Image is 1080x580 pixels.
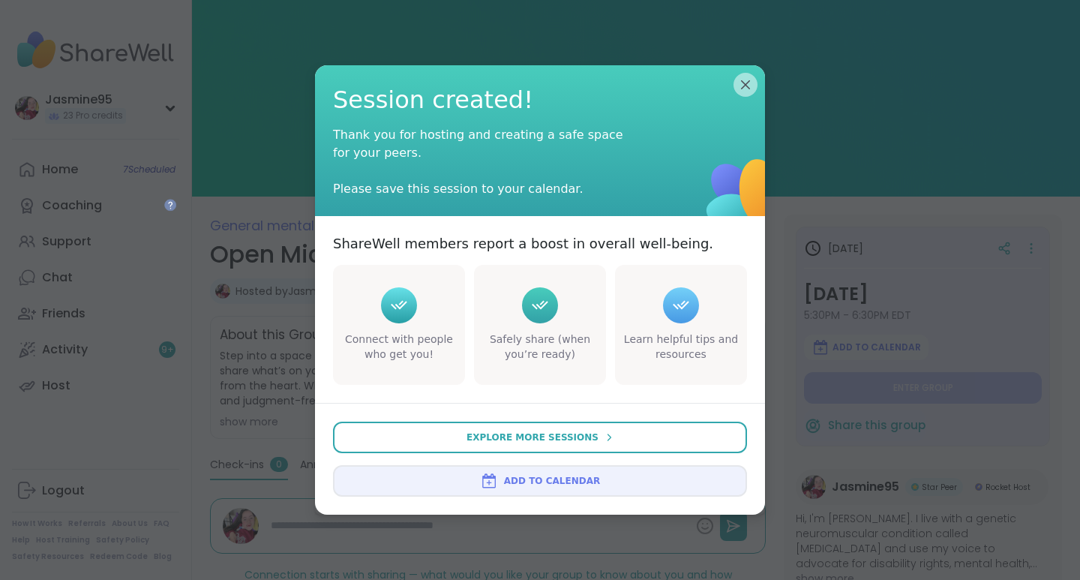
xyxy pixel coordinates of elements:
img: ShareWell Logomark [664,117,823,275]
div: Safely share (when you’re ready) [477,332,603,362]
button: Explore More Sessions [333,422,747,453]
p: ShareWell members report a boost in overall well-being. [333,234,713,253]
img: ShareWell Logomark [480,472,498,490]
button: Add to Calendar [333,465,747,497]
iframe: Spotlight [164,199,176,211]
span: Add to Calendar [504,474,600,488]
div: Learn helpful tips and resources [618,332,744,362]
div: Thank you for hosting and creating a safe space for your peers. Please save this session to your ... [333,126,633,198]
span: Explore More Sessions [466,431,598,444]
span: Session created! [333,83,747,117]
div: Connect with people who get you! [336,332,462,362]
